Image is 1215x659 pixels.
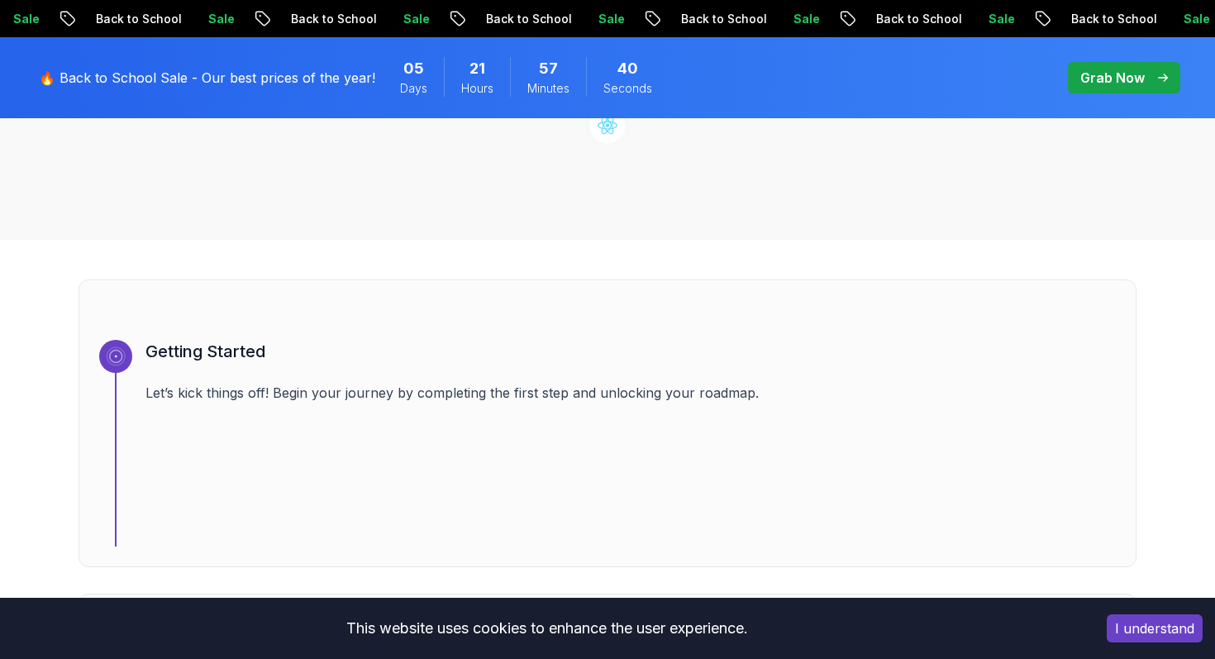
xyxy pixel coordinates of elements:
p: Sale [389,11,442,27]
p: Sale [974,11,1027,27]
p: Back to School [472,11,584,27]
span: 21 Hours [469,57,485,80]
span: 57 Minutes [539,57,558,80]
p: 🔥 Back to School Sale - Our best prices of the year! [39,68,375,88]
p: Sale [194,11,247,27]
p: Back to School [667,11,779,27]
p: Back to School [82,11,194,27]
span: 5 Days [403,57,424,80]
p: Back to School [277,11,389,27]
span: Seconds [603,80,652,97]
p: Back to School [862,11,974,27]
h3: Getting Started [145,340,1116,363]
p: Sale [584,11,637,27]
button: Accept cookies [1107,614,1203,642]
p: Back to School [1057,11,1170,27]
span: 40 Seconds [617,57,638,80]
p: Sale [779,11,832,27]
span: Days [400,80,427,97]
span: Minutes [527,80,569,97]
p: Let’s kick things off! Begin your journey by completing the first step and unlocking your roadmap. [145,383,1116,403]
span: Hours [461,80,493,97]
div: This website uses cookies to enhance the user experience. [12,610,1082,647]
p: Grab Now [1080,68,1145,88]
